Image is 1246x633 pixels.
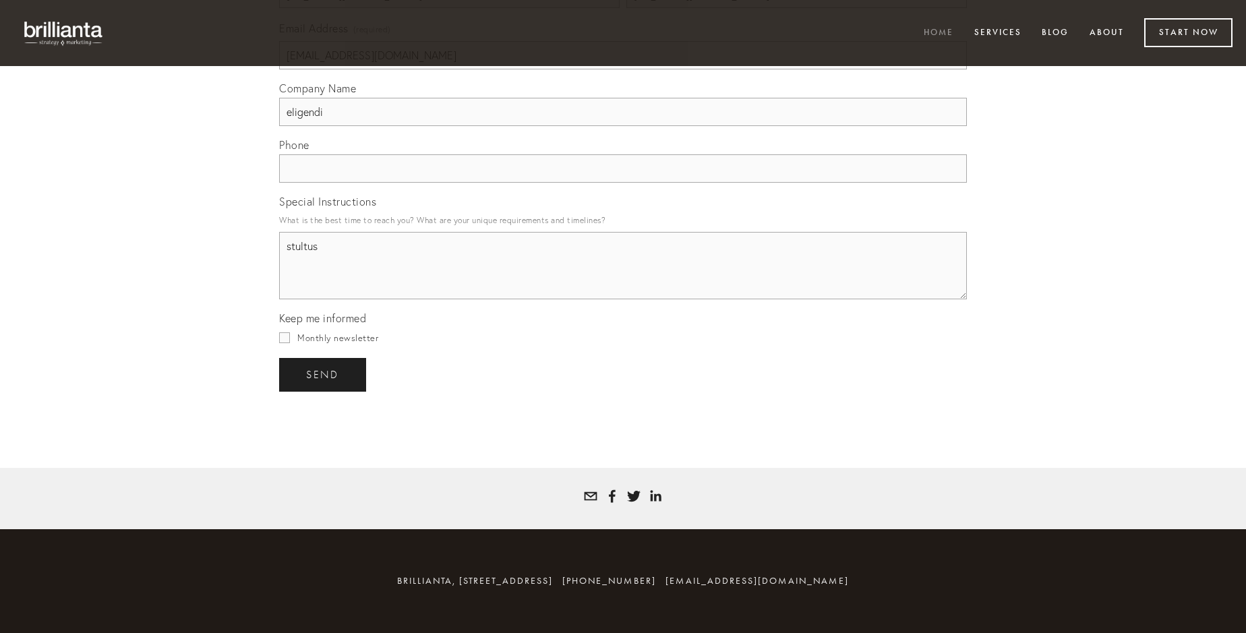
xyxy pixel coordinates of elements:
a: Tatyana White [649,489,662,503]
a: Tatyana Bolotnikov White [605,489,619,503]
button: sendsend [279,358,366,392]
span: Keep me informed [279,311,366,325]
textarea: stultus [279,232,967,299]
input: Monthly newsletter [279,332,290,343]
span: Special Instructions [279,195,376,208]
span: Monthly newsletter [297,332,378,343]
span: Phone [279,138,309,152]
a: Home [915,22,962,44]
a: Tatyana White [627,489,641,503]
p: What is the best time to reach you? What are your unique requirements and timelines? [279,211,967,229]
span: send [306,369,339,381]
img: brillianta - research, strategy, marketing [13,13,115,53]
a: Services [966,22,1030,44]
span: Company Name [279,82,356,95]
a: Blog [1033,22,1077,44]
a: tatyana@brillianta.com [584,489,597,503]
a: [EMAIL_ADDRESS][DOMAIN_NAME] [665,575,849,586]
a: Start Now [1144,18,1233,47]
span: [PHONE_NUMBER] [562,575,656,586]
span: brillianta, [STREET_ADDRESS] [397,575,553,586]
a: About [1081,22,1133,44]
